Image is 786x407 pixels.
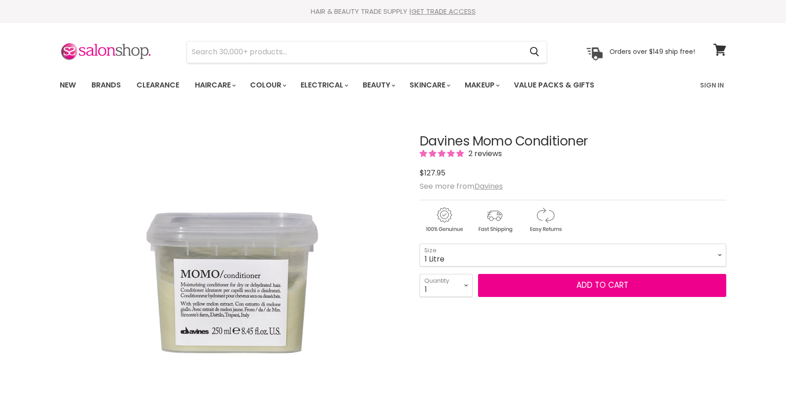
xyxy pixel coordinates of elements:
a: Electrical [294,76,354,95]
span: 2 reviews [466,148,502,159]
span: Add to cart [576,279,628,291]
nav: Main [48,72,738,99]
a: Skincare [403,76,456,95]
a: Haircare [188,76,241,95]
a: Makeup [458,76,505,95]
a: Davines [474,181,503,192]
ul: Main menu [53,72,648,99]
a: Brands [85,76,128,95]
h1: Davines Momo Conditioner [420,134,726,149]
a: Value Packs & Gifts [507,76,601,95]
button: Add to cart [478,274,726,297]
a: Clearance [130,76,186,95]
img: returns.gif [521,206,570,234]
img: shipping.gif [470,206,519,234]
input: Search [187,41,522,63]
p: Orders over $149 ship free! [609,47,695,56]
div: HAIR & BEAUTY TRADE SUPPLY | [48,7,738,16]
a: Sign In [695,76,729,95]
span: See more from [420,181,503,192]
a: New [53,76,83,95]
span: $127.95 [420,168,445,178]
span: 5.00 stars [420,148,466,159]
img: genuine.gif [420,206,468,234]
button: Search [522,41,547,63]
a: Beauty [356,76,401,95]
a: Colour [243,76,292,95]
a: GET TRADE ACCESS [411,6,476,16]
form: Product [187,41,547,63]
select: Quantity [420,274,473,297]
